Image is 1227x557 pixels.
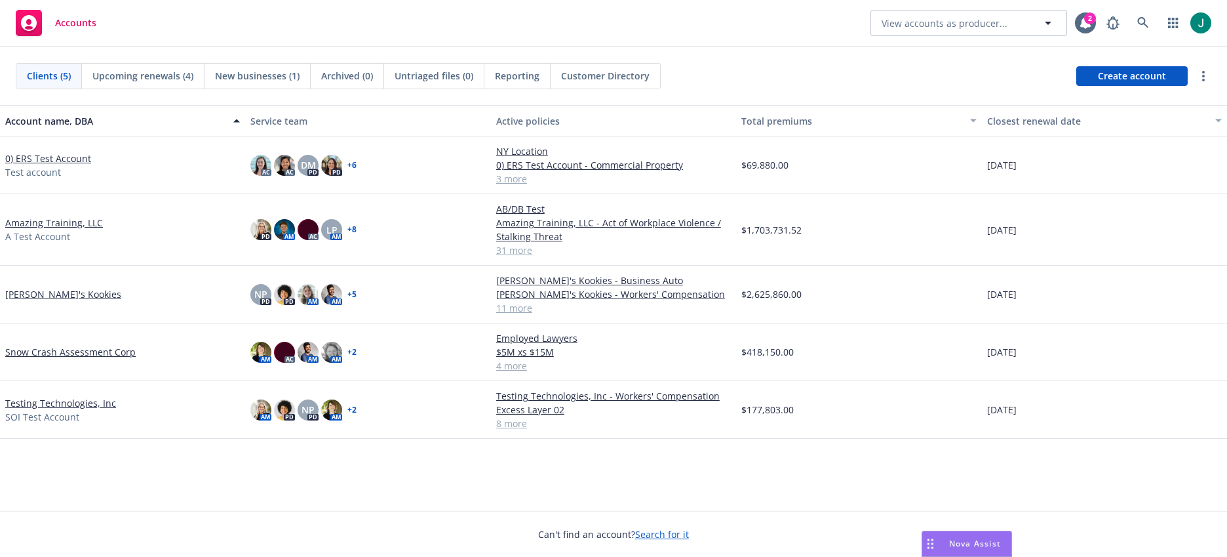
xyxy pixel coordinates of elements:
[496,216,731,243] a: Amazing Training, LLC - Act of Workplace Violence / Stalking Threat
[1076,66,1188,86] a: Create account
[922,531,939,556] div: Drag to move
[1084,12,1096,24] div: 2
[5,152,91,165] a: 0) ERS Test Account
[321,342,342,363] img: photo
[5,165,61,179] span: Test account
[347,348,357,356] a: + 2
[1160,10,1186,36] a: Switch app
[5,287,121,301] a: [PERSON_NAME]'s Kookies
[5,216,103,230] a: Amazing Training, LLC
[347,406,357,414] a: + 2
[274,400,295,421] img: photo
[496,158,731,172] a: 0) ERS Test Account - Commercial Property
[987,403,1017,417] span: [DATE]
[321,284,342,305] img: photo
[741,223,802,237] span: $1,703,731.52
[326,223,338,237] span: LP
[395,69,473,83] span: Untriaged files (0)
[250,400,271,421] img: photo
[5,230,70,243] span: A Test Account
[496,331,731,345] a: Employed Lawyers
[496,301,731,315] a: 11 more
[987,287,1017,301] span: [DATE]
[347,226,357,234] a: + 8
[496,144,731,158] a: NY Location
[55,18,96,28] span: Accounts
[635,528,689,541] a: Search for it
[347,291,357,299] a: + 5
[987,345,1017,359] span: [DATE]
[496,403,731,417] a: Excess Layer 02
[496,114,731,128] div: Active policies
[5,114,225,128] div: Account name, DBA
[987,158,1017,172] span: [DATE]
[736,105,981,136] button: Total premiums
[215,69,300,83] span: New businesses (1)
[298,342,319,363] img: photo
[987,223,1017,237] span: [DATE]
[922,531,1012,557] button: Nova Assist
[496,345,731,359] a: $5M xs $15M
[347,161,357,169] a: + 6
[538,527,689,541] span: Can't find an account?
[321,155,342,176] img: photo
[1190,12,1211,33] img: photo
[274,219,295,240] img: photo
[882,16,1007,30] span: View accounts as producer...
[561,69,650,83] span: Customer Directory
[92,69,193,83] span: Upcoming renewals (4)
[302,403,315,417] span: NP
[298,219,319,240] img: photo
[5,410,79,424] span: SOI Test Account
[741,403,794,417] span: $177,803.00
[1098,64,1166,89] span: Create account
[301,158,316,172] span: DM
[741,114,962,128] div: Total premiums
[274,284,295,305] img: photo
[250,219,271,240] img: photo
[274,342,295,363] img: photo
[250,114,485,128] div: Service team
[5,396,116,410] a: Testing Technologies, Inc
[491,105,736,136] button: Active policies
[1130,10,1156,36] a: Search
[298,284,319,305] img: photo
[987,114,1207,128] div: Closest renewal date
[321,69,373,83] span: Archived (0)
[250,155,271,176] img: photo
[496,202,731,216] a: AB/DB Test
[949,538,1001,549] span: Nova Assist
[496,172,731,186] a: 3 more
[1100,10,1126,36] a: Report a Bug
[250,342,271,363] img: photo
[496,389,731,403] a: Testing Technologies, Inc - Workers' Compensation
[1196,68,1211,84] a: more
[254,287,267,301] span: NP
[741,158,789,172] span: $69,880.00
[496,243,731,257] a: 31 more
[10,5,102,41] a: Accounts
[5,345,136,359] a: Snow Crash Assessment Corp
[496,359,731,373] a: 4 more
[496,287,731,301] a: [PERSON_NAME]'s Kookies - Workers' Compensation
[495,69,539,83] span: Reporting
[274,155,295,176] img: photo
[27,69,71,83] span: Clients (5)
[245,105,490,136] button: Service team
[982,105,1227,136] button: Closest renewal date
[496,417,731,430] a: 8 more
[321,400,342,421] img: photo
[870,10,1067,36] button: View accounts as producer...
[741,345,794,359] span: $418,150.00
[741,287,802,301] span: $2,625,860.00
[496,274,731,287] a: [PERSON_NAME]'s Kookies - Business Auto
